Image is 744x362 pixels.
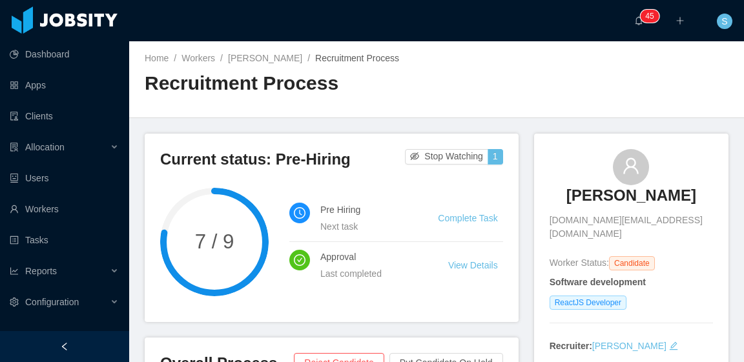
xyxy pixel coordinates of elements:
[10,266,19,276] i: icon: line-chart
[294,254,305,266] i: icon: check-circle
[634,16,643,25] i: icon: bell
[145,53,169,63] a: Home
[448,260,498,270] a: View Details
[592,341,666,351] a: [PERSON_NAME]
[25,297,79,307] span: Configuration
[25,142,65,152] span: Allocation
[228,53,302,63] a: [PERSON_NAME]
[320,250,417,264] h4: Approval
[550,341,592,351] strong: Recruiter:
[10,41,119,67] a: icon: pie-chartDashboard
[609,256,655,270] span: Candidate
[438,213,497,223] a: Complete Task
[10,143,19,152] i: icon: solution
[405,149,488,165] button: icon: eye-invisibleStop Watching
[669,341,678,350] i: icon: edit
[160,232,269,252] span: 7 / 9
[10,72,119,98] a: icon: appstoreApps
[622,157,640,175] i: icon: user
[10,165,119,191] a: icon: robotUsers
[566,185,696,214] a: [PERSON_NAME]
[315,53,399,63] span: Recruitment Process
[320,203,407,217] h4: Pre Hiring
[320,266,417,281] div: Last completed
[220,53,223,63] span: /
[550,277,646,287] strong: Software development
[721,14,727,29] span: S
[174,53,176,63] span: /
[10,297,19,307] i: icon: setting
[566,185,696,206] h3: [PERSON_NAME]
[488,149,503,165] button: 1
[145,70,437,97] h2: Recruitment Process
[550,296,626,310] span: ReactJS Developer
[10,196,119,222] a: icon: userWorkers
[550,257,609,268] span: Worker Status:
[181,53,215,63] a: Workers
[294,207,305,219] i: icon: clock-circle
[550,214,713,241] span: [DOMAIN_NAME][EMAIL_ADDRESS][DOMAIN_NAME]
[160,149,405,170] h3: Current status: Pre-Hiring
[10,103,119,129] a: icon: auditClients
[10,227,119,253] a: icon: profileTasks
[25,266,57,276] span: Reports
[676,16,685,25] i: icon: plus
[645,10,650,23] p: 4
[307,53,310,63] span: /
[640,10,659,23] sup: 45
[650,10,654,23] p: 5
[320,219,407,234] div: Next task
